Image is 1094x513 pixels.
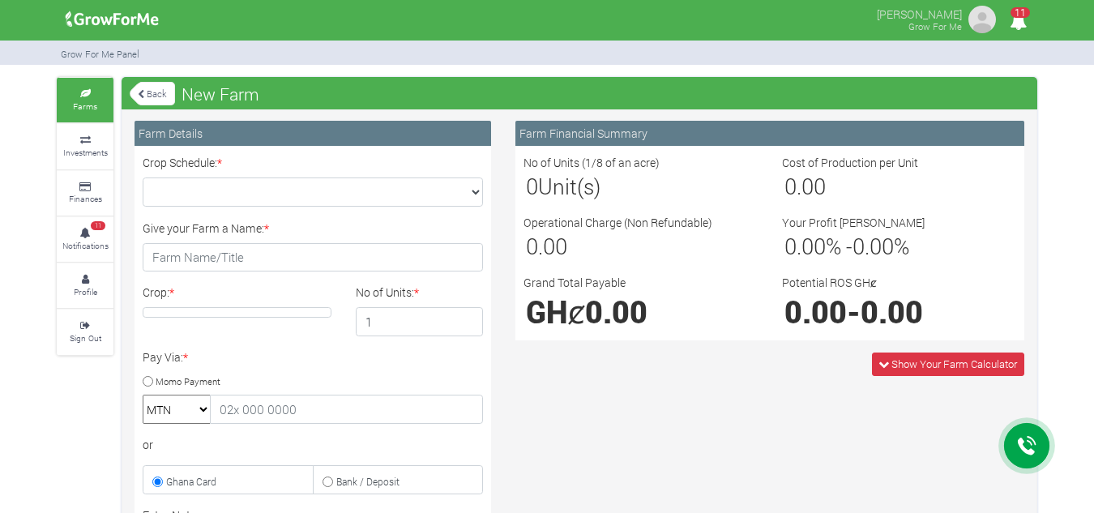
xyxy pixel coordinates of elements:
label: Crop Schedule: [143,154,222,171]
label: Crop: [143,284,174,301]
small: Grow For Me [908,20,962,32]
a: 11 [1002,15,1034,31]
input: Bank / Deposit [323,477,333,487]
span: 0.00 [861,292,923,331]
a: 11 Notifications [57,217,113,262]
span: 0.00 [585,292,647,331]
small: Bank / Deposit [336,475,400,488]
input: Farm Name/Title [143,243,483,272]
span: 11 [91,221,105,231]
a: Finances [57,171,113,216]
div: Farm Financial Summary [515,121,1024,146]
a: Back [130,80,175,107]
input: Momo Payment [143,376,153,387]
label: Give your Farm a Name: [143,220,269,237]
span: New Farm [177,78,263,110]
div: Farm Details [135,121,491,146]
h1: GHȼ [526,293,755,330]
span: 0.00 [526,232,567,260]
small: Sign Out [70,332,101,344]
input: Ghana Card [152,477,163,487]
small: Grow For Me Panel [61,48,139,60]
span: 0.00 [853,232,894,260]
small: Investments [63,147,108,158]
i: Notifications [1002,3,1034,40]
small: Finances [69,193,102,204]
a: Profile [57,263,113,308]
span: 0.00 [784,292,847,331]
small: Farms [73,100,97,112]
label: Cost of Production per Unit [782,154,918,171]
small: Momo Payment [156,374,220,387]
span: 0.00 [784,232,826,260]
a: Investments [57,124,113,169]
label: Potential ROS GHȼ [782,274,877,291]
a: Farms [57,78,113,122]
label: Pay Via: [143,348,188,366]
div: or [143,436,483,453]
h3: Unit(s) [526,173,755,199]
span: Show Your Farm Calculator [891,357,1017,371]
label: Your Profit [PERSON_NAME] [782,214,925,231]
p: [PERSON_NAME] [877,3,962,23]
h3: % - % [784,233,1014,259]
span: 0.00 [784,172,826,200]
label: Operational Charge (Non Refundable) [523,214,712,231]
label: No of Units (1/8 of an acre) [523,154,660,171]
small: Ghana Card [166,475,216,488]
input: 02x 000 0000 [210,395,483,424]
small: Notifications [62,240,109,251]
img: growforme image [60,3,165,36]
span: 0 [526,172,538,200]
a: Sign Out [57,310,113,354]
span: 11 [1011,7,1030,18]
label: Grand Total Payable [523,274,626,291]
img: growforme image [966,3,998,36]
small: Profile [74,286,97,297]
h1: - [784,293,1014,330]
label: No of Units: [356,284,419,301]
